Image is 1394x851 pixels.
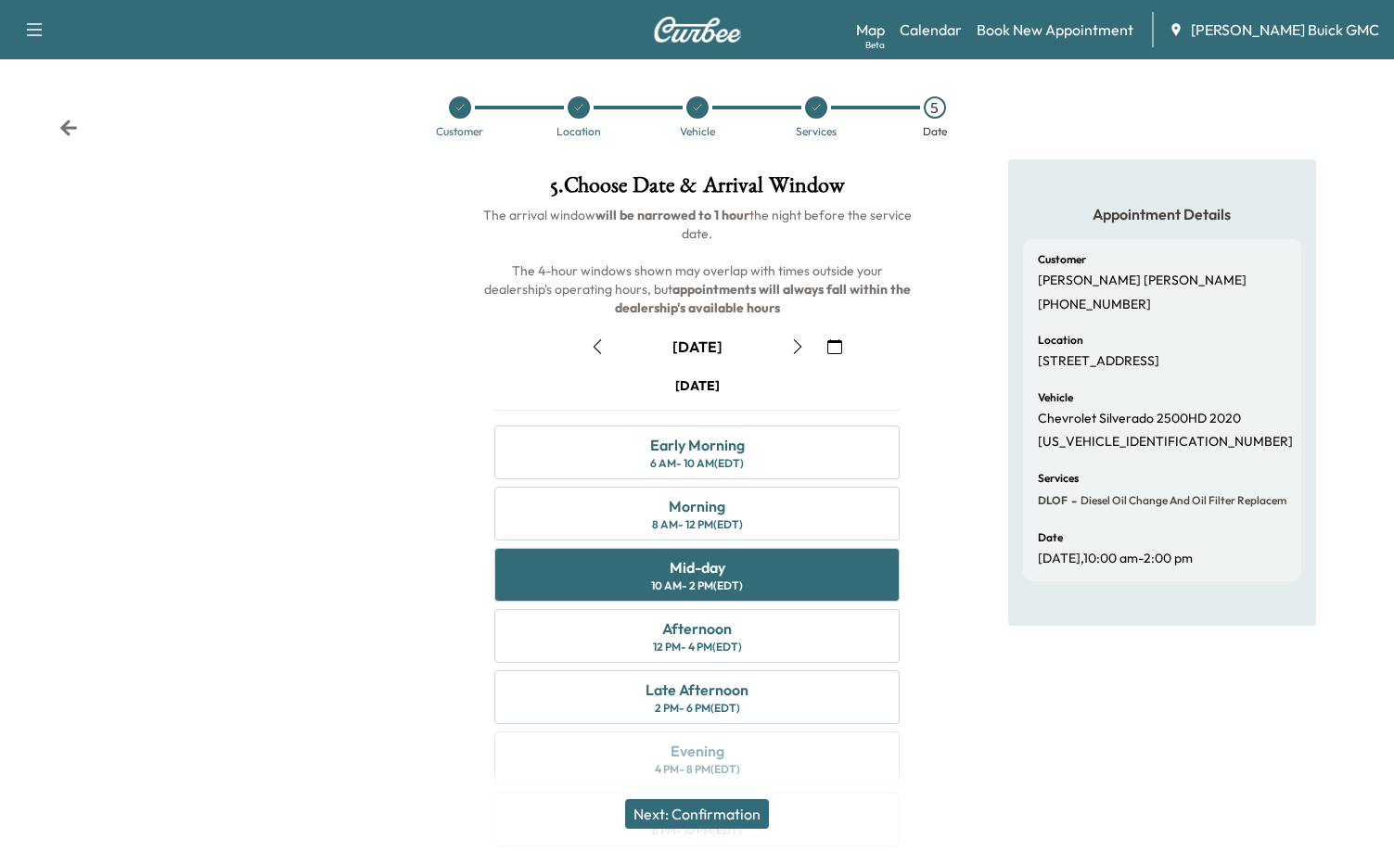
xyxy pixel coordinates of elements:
a: Calendar [900,19,962,41]
div: Location [556,126,601,137]
div: 2 PM - 6 PM (EDT) [655,701,740,716]
div: [DATE] [675,376,720,395]
div: Back [59,119,78,137]
a: Book New Appointment [977,19,1133,41]
span: - [1068,491,1077,510]
img: Curbee Logo [653,17,742,43]
p: Chevrolet Silverado 2500HD 2020 [1038,411,1241,427]
span: Diesel Oil Change and Oil Filter Replacement [1077,493,1303,508]
h1: 5 . Choose Date & Arrival Window [480,174,914,206]
button: Next: Confirmation [625,799,769,829]
div: Afternoon [662,617,732,640]
h5: Appointment Details [1023,204,1301,224]
p: [DATE] , 10:00 am - 2:00 pm [1038,551,1193,567]
h6: Services [1038,473,1079,484]
p: [US_VEHICLE_IDENTIFICATION_NUMBER] [1038,434,1293,451]
h6: Customer [1038,254,1086,265]
div: Customer [436,126,483,137]
div: Vehicle [680,126,715,137]
h6: Location [1038,335,1083,346]
div: 8 AM - 12 PM (EDT) [652,517,743,532]
div: Services [796,126,837,137]
div: Morning [669,495,725,517]
span: The arrival window the night before the service date. The 4-hour windows shown may overlap with t... [483,207,914,316]
span: [PERSON_NAME] Buick GMC [1191,19,1379,41]
div: 5 [924,96,946,119]
span: DLOF [1038,493,1068,508]
b: will be narrowed to 1 hour [595,207,749,223]
p: [PHONE_NUMBER] [1038,297,1151,313]
div: 12 PM - 4 PM (EDT) [653,640,742,654]
div: Date [923,126,947,137]
div: [DATE] [672,337,723,357]
h6: Vehicle [1038,392,1073,403]
b: appointments will always fall within the dealership's available hours [615,281,914,316]
div: Early Morning [650,434,745,456]
div: Beta [865,38,885,52]
p: [STREET_ADDRESS] [1038,353,1159,370]
p: [PERSON_NAME] [PERSON_NAME] [1038,273,1247,289]
div: 6 AM - 10 AM (EDT) [650,456,744,471]
div: Mid-day [670,556,725,578]
h6: Date [1038,532,1063,543]
div: 10 AM - 2 PM (EDT) [651,578,743,593]
div: Late Afternoon [646,679,748,701]
a: MapBeta [856,19,885,41]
